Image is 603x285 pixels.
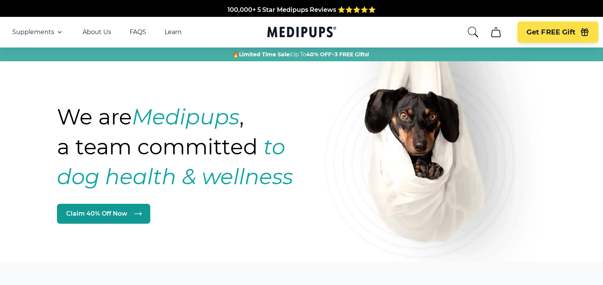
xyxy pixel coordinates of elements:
[174,15,429,22] span: Made In The [GEOGRAPHIC_DATA] from domestic & globally sourced ingredients
[12,28,54,36] span: Supplements
[232,51,369,58] span: 🔥 Up To +
[164,28,182,36] a: Learn
[467,26,479,38] button: search
[487,23,505,41] button: cart
[57,102,337,192] h1: We are , a team committed
[132,104,239,130] strong: Medipups
[228,6,376,13] span: 100,000+ 5 Star Medipups Reviews ⭐️⭐️⭐️⭐️⭐️
[267,25,336,41] a: Medipups
[517,21,598,43] button: Get FREE Gift
[83,28,111,36] a: About Us
[130,28,146,36] a: FAQS
[12,28,64,37] button: Supplements
[527,28,575,37] span: Get FREE Gift
[57,204,150,224] a: Claim 40% Off Now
